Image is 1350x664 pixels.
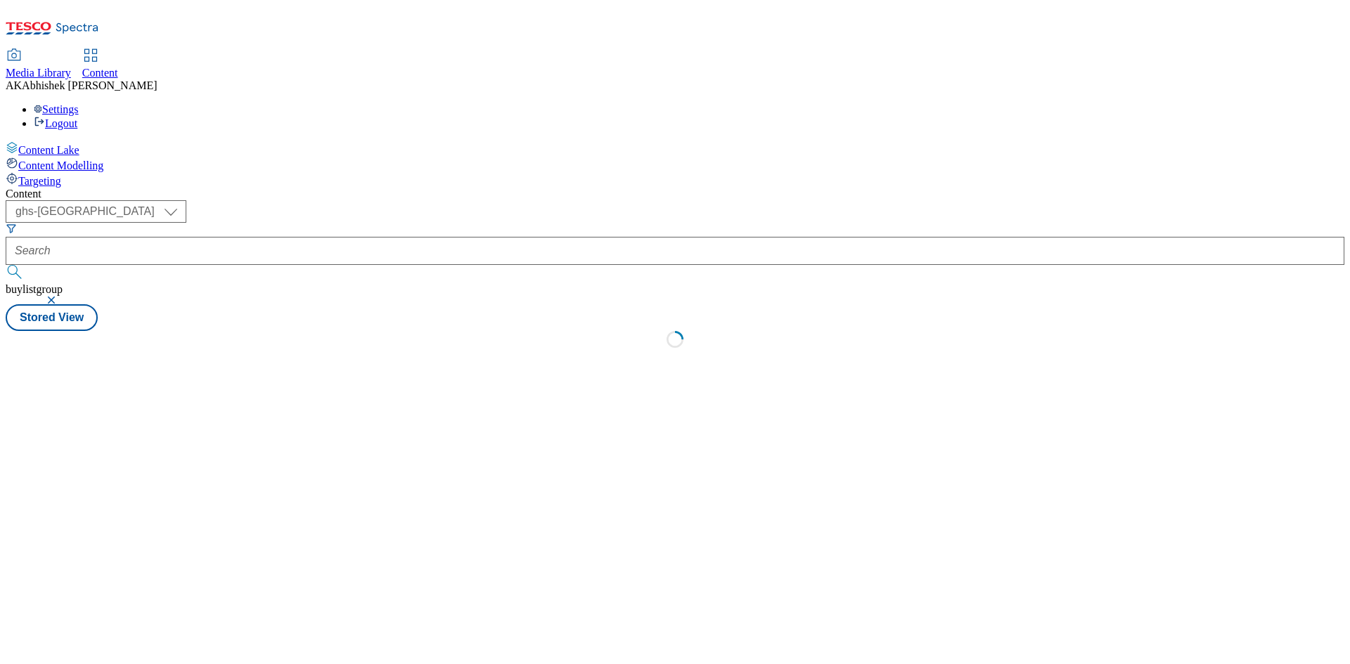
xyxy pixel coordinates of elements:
button: Stored View [6,304,98,331]
span: buylistgroup [6,283,63,295]
a: Logout [34,117,77,129]
span: Abhishek [PERSON_NAME] [22,79,157,91]
svg: Search Filters [6,223,17,234]
a: Media Library [6,50,71,79]
span: Content Lake [18,144,79,156]
span: Media Library [6,67,71,79]
span: Targeting [18,175,61,187]
a: Content Lake [6,141,1344,157]
a: Content [82,50,118,79]
a: Targeting [6,172,1344,188]
div: Content [6,188,1344,200]
a: Content Modelling [6,157,1344,172]
span: AK [6,79,22,91]
span: Content Modelling [18,160,103,171]
a: Settings [34,103,79,115]
span: Content [82,67,118,79]
input: Search [6,237,1344,265]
